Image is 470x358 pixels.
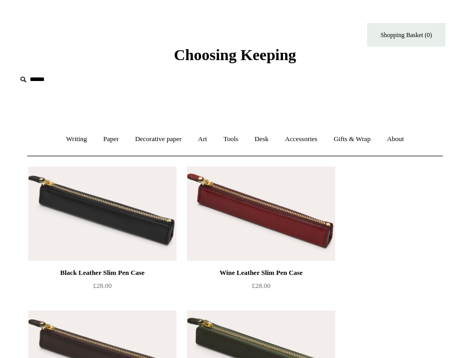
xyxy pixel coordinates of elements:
[28,267,177,309] a: Black Leather Slim Pen Case £28.00
[28,167,177,261] img: Black Leather Slim Pen Case
[216,125,246,153] a: Tools
[59,125,95,153] a: Writing
[128,125,189,153] a: Decorative paper
[252,282,271,290] span: £28.00
[190,267,333,279] div: Wine Leather Slim Pen Case
[174,46,296,63] span: Choosing Keeping
[28,167,177,261] a: Black Leather Slim Pen Case Black Leather Slim Pen Case
[380,125,412,153] a: About
[248,125,276,153] a: Desk
[187,267,335,309] a: Wine Leather Slim Pen Case £28.00
[187,167,335,261] img: Wine Leather Slim Pen Case
[191,125,214,153] a: Art
[367,23,445,47] a: Shopping Basket (0)
[326,125,378,153] a: Gifts & Wrap
[31,267,174,279] div: Black Leather Slim Pen Case
[187,167,335,261] a: Wine Leather Slim Pen Case Wine Leather Slim Pen Case
[174,54,296,62] a: Choosing Keeping
[93,282,112,290] span: £28.00
[278,125,325,153] a: Accessories
[96,125,126,153] a: Paper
